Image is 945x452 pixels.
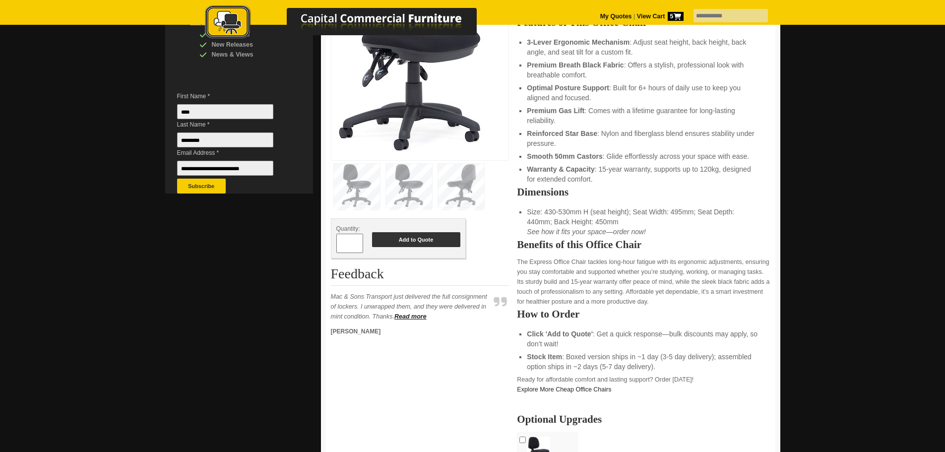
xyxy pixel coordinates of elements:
li: Size: 430-530mm H (seat height); Seat Width: 495mm; Seat Depth: 440mm; Back Height: 450mm [527,207,760,237]
a: Capital Commercial Furniture Logo [178,5,525,44]
img: Capital Commercial Furniture Logo [178,5,525,41]
p: [PERSON_NAME] [331,326,490,336]
input: First Name * [177,104,273,119]
li: : Nylon and fiberglass blend ensures stability under pressure. [527,129,760,148]
span: Email Address * [177,148,288,158]
li: : Get a quick response—bulk discounts may apply, so don’t wait! [527,329,760,349]
li: : Glide effortlessly across your space with ease. [527,151,760,161]
div: News & Views [199,50,294,60]
li: : 15-year warranty, supports up to 120kg, designed for extended comfort. [527,164,760,184]
h2: Optional Upgrades [517,414,770,424]
a: My Quotes [600,13,632,20]
a: View Cart5 [635,13,683,20]
strong: 3-Lever Ergonomic Mechanism [527,38,630,46]
a: Read more [394,313,427,320]
h2: Features of This Office Chair [517,17,770,27]
button: Add to Quote [372,232,460,247]
li: : Built for 6+ hours of daily use to keep you aligned and focused. [527,83,760,103]
h2: Benefits of this Office Chair [517,240,770,250]
span: Quantity: [336,225,360,232]
strong: Reinforced Star Base [527,129,597,137]
a: Explore More Cheap Office Chairs [517,386,611,393]
li: : Boxed version ships in ~1 day (3-5 day delivery); assembled option ships in ~2 days (5-7 day de... [527,352,760,372]
li: : Comes with a lifetime guarantee for long-lasting reliability. [527,106,760,126]
strong: Click 'Add to Quote' [527,330,593,338]
span: Last Name * [177,120,288,129]
strong: View Cart [637,13,684,20]
p: Mac & Sons Transport just delivered the full consignment of lockers. I unwrapped them, and they w... [331,292,490,322]
strong: Premium Breath Black Fabric [527,61,624,69]
li: : Adjust seat height, back height, back angle, and seat tilt for a custom fit. [527,37,760,57]
p: The Express Office Chair tackles long-hour fatigue with its ergonomic adjustments, ensuring you s... [517,257,770,307]
p: Ready for affordable comfort and lasting support? Order [DATE]! [517,375,770,394]
strong: Stock Item [527,353,562,361]
em: See how it fits your space—order now! [527,228,646,236]
h2: Dimensions [517,187,770,197]
h2: Feedback [331,266,509,286]
li: : Offers a stylish, professional look with breathable comfort. [527,60,760,80]
strong: Warranty & Capacity [527,165,594,173]
h2: How to Order [517,309,770,319]
strong: Optimal Posture Support [527,84,609,92]
strong: Smooth 50mm Castors [527,152,602,160]
span: First Name * [177,91,288,101]
input: Last Name * [177,132,273,147]
strong: Premium Gas Lift [527,107,584,115]
button: Subscribe [177,179,226,194]
span: 5 [668,12,684,21]
input: Email Address * [177,161,273,176]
